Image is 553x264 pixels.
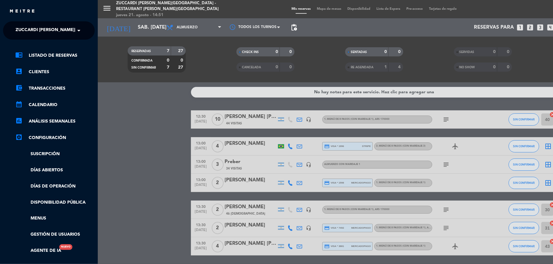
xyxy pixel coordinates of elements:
[15,51,23,59] i: chrome_reader_mode
[15,68,23,75] i: account_box
[9,9,35,14] img: MEITRE
[15,117,23,124] i: assessment
[15,118,95,125] a: assessmentANÁLISIS SEMANALES
[15,231,95,238] a: Gestión de usuarios
[15,134,23,141] i: settings_applications
[15,52,95,59] a: chrome_reader_modeListado de Reservas
[15,101,23,108] i: calendar_month
[15,68,95,76] a: account_boxClientes
[15,199,95,206] a: Disponibilidad pública
[290,24,298,31] span: pending_actions
[15,85,95,92] a: account_balance_walletTransacciones
[15,101,95,109] a: calendar_monthCalendario
[59,244,72,250] div: Nuevo
[15,134,95,141] a: Configuración
[15,215,95,222] a: Menus
[16,24,233,37] span: Zuccardi [PERSON_NAME][GEOGRAPHIC_DATA] - Restaurant [PERSON_NAME][GEOGRAPHIC_DATA]
[15,84,23,91] i: account_balance_wallet
[15,183,95,190] a: Días de Operación
[15,247,61,254] a: Agente de IANuevo
[15,167,95,174] a: Días abiertos
[15,151,95,158] a: Suscripción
